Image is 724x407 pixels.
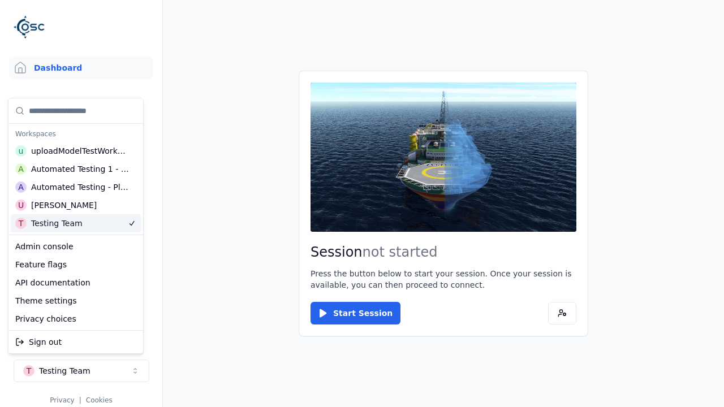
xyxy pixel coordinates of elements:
div: A [15,181,27,193]
div: A [15,163,27,175]
div: Sign out [11,333,141,351]
div: API documentation [11,274,141,292]
div: Testing Team [31,218,83,229]
div: Workspaces [11,126,141,142]
div: Suggestions [8,331,143,353]
div: Theme settings [11,292,141,310]
div: U [15,200,27,211]
div: Automated Testing - Playwright [31,181,129,193]
div: Admin console [11,237,141,256]
div: Suggestions [8,235,143,330]
div: Automated Testing 1 - Playwright [31,163,130,175]
div: [PERSON_NAME] [31,200,97,211]
div: u [15,145,27,157]
div: T [15,218,27,229]
div: Privacy choices [11,310,141,328]
div: Feature flags [11,256,141,274]
div: uploadModelTestWorkspace [31,145,128,157]
div: Suggestions [8,98,143,235]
